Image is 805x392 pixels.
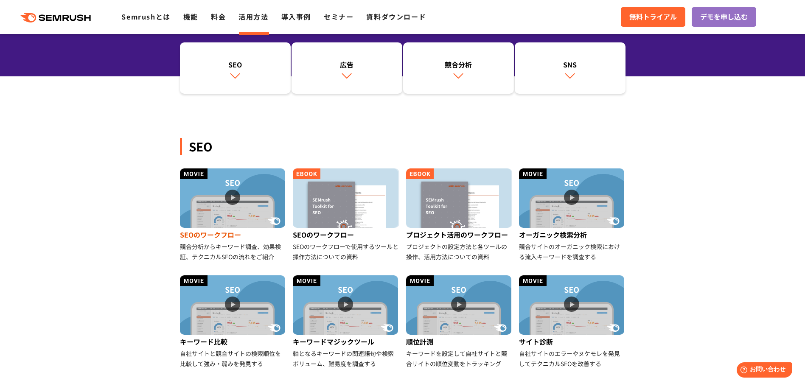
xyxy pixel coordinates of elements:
div: キーワードを設定して自社サイトと競合サイトの順位変動をトラッキング [406,348,513,369]
div: 競合サイトのオーガニック検索における流入キーワードを調査する [519,241,625,262]
div: 軸となるキーワードの関連語句や検索ボリューム、難易度を調査する [293,348,399,369]
a: SEO [180,42,291,94]
a: SEOのワークフロー SEOのワークフローで使用するツールと操作方法についての資料 [293,168,399,262]
a: キーワードマジックツール 軸となるキーワードの関連語句や検索ボリューム、難易度を調査する [293,275,399,369]
div: SEOのワークフロー [180,228,286,241]
div: SEOのワークフロー [293,228,399,241]
div: SEOのワークフローで使用するツールと操作方法についての資料 [293,241,399,262]
div: サイト診断 [519,335,625,348]
a: キーワード比較 自社サイトと競合サイトの検索順位を比較して強み・弱みを発見する [180,275,286,369]
div: プロジェクトの設定方法と各ツールの操作、活用方法についての資料 [406,241,513,262]
a: サイト診断 自社サイトのエラーやヌケモレを発見してテクニカルSEOを改善する [519,275,625,369]
div: プロジェクト活用のワークフロー [406,228,513,241]
a: 広告 [292,42,402,94]
div: オーガニック検索分析 [519,228,625,241]
a: 活用方法 [238,11,268,22]
span: デモを申し込む [700,11,748,22]
a: セミナー [324,11,353,22]
span: 無料トライアル [629,11,677,22]
div: キーワードマジックツール [293,335,399,348]
div: 競合分析 [407,59,510,70]
a: 競合分析 [403,42,514,94]
a: プロジェクト活用のワークフロー プロジェクトの設定方法と各ツールの操作、活用方法についての資料 [406,168,513,262]
a: Semrushとは [121,11,170,22]
a: 機能 [183,11,198,22]
a: 資料ダウンロード [366,11,426,22]
a: 順位計測 キーワードを設定して自社サイトと競合サイトの順位変動をトラッキング [406,275,513,369]
div: 自社サイトと競合サイトの検索順位を比較して強み・弱みを発見する [180,348,286,369]
div: SNS [519,59,621,70]
iframe: Help widget launcher [729,359,796,383]
div: キーワード比較 [180,335,286,348]
div: 競合分析からキーワード調査、効果検証、テクニカルSEOの流れをご紹介 [180,241,286,262]
div: 自社サイトのエラーやヌケモレを発見してテクニカルSEOを改善する [519,348,625,369]
div: SEO [184,59,286,70]
a: 無料トライアル [621,7,685,27]
a: SEOのワークフロー 競合分析からキーワード調査、効果検証、テクニカルSEOの流れをご紹介 [180,168,286,262]
div: SEO [180,138,625,155]
a: SNS [515,42,625,94]
a: 料金 [211,11,226,22]
a: デモを申し込む [692,7,756,27]
div: 広告 [296,59,398,70]
a: オーガニック検索分析 競合サイトのオーガニック検索における流入キーワードを調査する [519,168,625,262]
a: 導入事例 [281,11,311,22]
div: 順位計測 [406,335,513,348]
